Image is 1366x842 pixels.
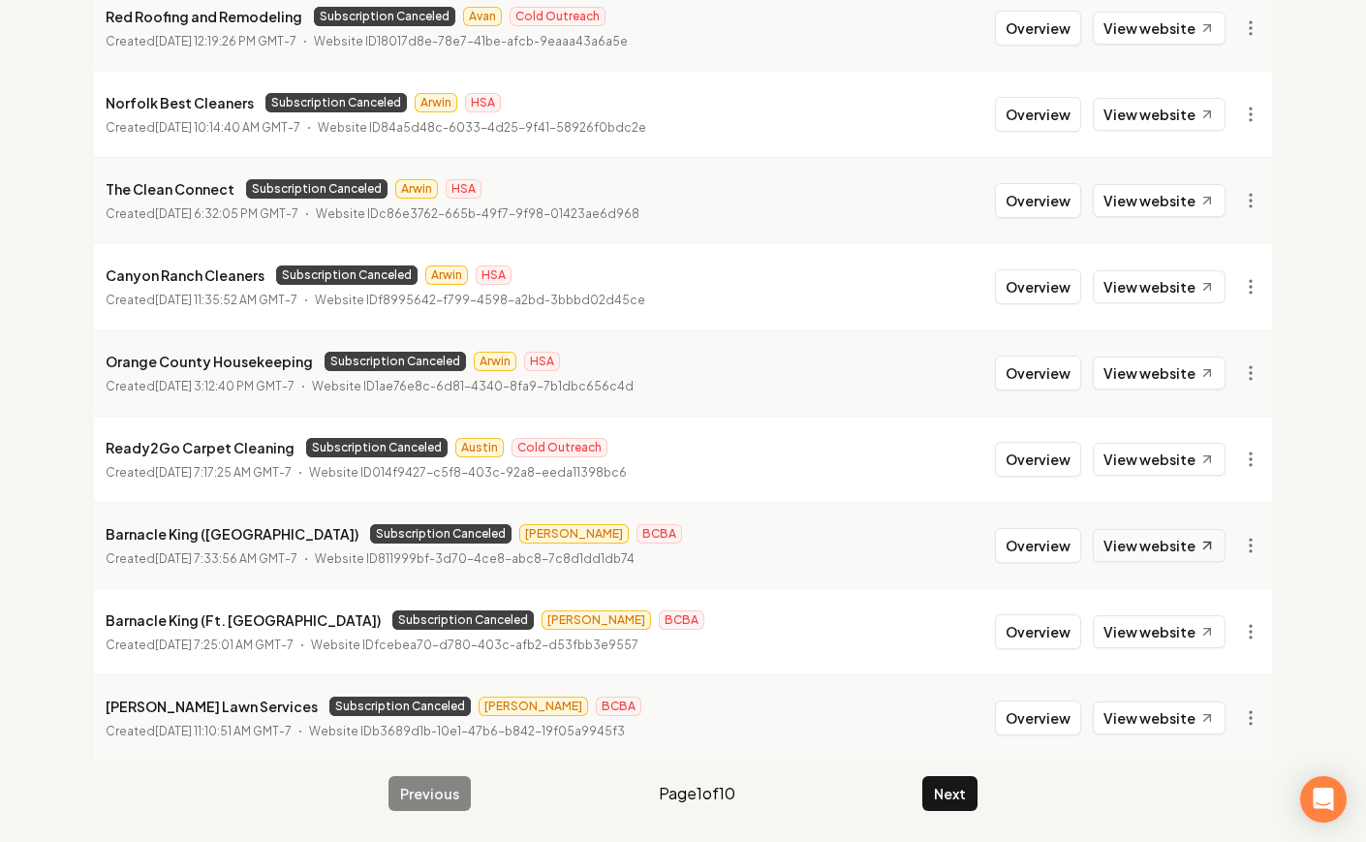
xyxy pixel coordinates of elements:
[636,524,682,544] span: BCBA
[995,528,1081,563] button: Overview
[106,264,264,287] p: Canyon Ranch Cleaners
[106,291,297,310] p: Created
[370,524,512,544] span: Subscription Canceled
[455,438,504,457] span: Austin
[316,204,639,224] p: Website ID c86e3762-665b-49f7-9f98-01423ae6d968
[315,291,645,310] p: Website ID f8995642-f799-4598-a2bd-3bbbd02d45ce
[446,179,481,199] span: HSA
[329,697,471,716] span: Subscription Canceled
[155,34,296,48] time: [DATE] 12:19:26 PM GMT-7
[474,352,516,371] span: Arwin
[155,551,297,566] time: [DATE] 7:33:56 AM GMT-7
[425,265,468,285] span: Arwin
[106,204,298,224] p: Created
[312,377,634,396] p: Website ID 1ae76e8c-6d81-4340-8fa9-7b1dbc656c4d
[659,610,704,630] span: BCBA
[318,118,646,138] p: Website ID 84a5d48c-6033-4d25-9f41-58926f0bdc2e
[995,11,1081,46] button: Overview
[395,179,438,199] span: Arwin
[106,32,296,51] p: Created
[309,463,627,483] p: Website ID 014f9427-c5f8-403c-92a8-eeda11398bc6
[314,32,628,51] p: Website ID 18017d8e-78e7-41be-afcb-9eaaa43a6a5e
[1093,98,1226,131] a: View website
[995,183,1081,218] button: Overview
[1093,615,1226,648] a: View website
[155,465,292,480] time: [DATE] 7:17:25 AM GMT-7
[463,7,502,26] span: Avan
[106,463,292,483] p: Created
[246,179,388,199] span: Subscription Canceled
[596,697,641,716] span: BCBA
[106,695,318,718] p: [PERSON_NAME] Lawn Services
[309,722,625,741] p: Website ID b3689d1b-10e1-47b6-b842-19f05a9945f3
[106,350,313,373] p: Orange County Housekeeping
[995,442,1081,477] button: Overview
[995,269,1081,304] button: Overview
[106,722,292,741] p: Created
[1093,702,1226,734] a: View website
[306,438,448,457] span: Subscription Canceled
[155,638,294,652] time: [DATE] 7:25:01 AM GMT-7
[106,522,358,546] p: Barnacle King ([GEOGRAPHIC_DATA])
[659,782,735,805] span: Page 1 of 10
[325,352,466,371] span: Subscription Canceled
[106,118,300,138] p: Created
[479,697,588,716] span: [PERSON_NAME]
[1300,776,1347,823] div: Open Intercom Messenger
[106,91,254,114] p: Norfolk Best Cleaners
[106,436,295,459] p: Ready2Go Carpet Cleaning
[155,379,295,393] time: [DATE] 3:12:40 PM GMT-7
[995,701,1081,735] button: Overview
[1093,443,1226,476] a: View website
[106,377,295,396] p: Created
[314,7,455,26] span: Subscription Canceled
[106,636,294,655] p: Created
[392,610,534,630] span: Subscription Canceled
[922,776,978,811] button: Next
[106,177,234,201] p: The Clean Connect
[476,265,512,285] span: HSA
[1093,357,1226,390] a: View website
[1093,12,1226,45] a: View website
[995,356,1081,390] button: Overview
[265,93,407,112] span: Subscription Canceled
[106,608,381,632] p: Barnacle King (Ft. [GEOGRAPHIC_DATA])
[155,724,292,738] time: [DATE] 11:10:51 AM GMT-7
[106,5,302,28] p: Red Roofing and Remodeling
[542,610,651,630] span: [PERSON_NAME]
[465,93,501,112] span: HSA
[155,206,298,221] time: [DATE] 6:32:05 PM GMT-7
[415,93,457,112] span: Arwin
[276,265,418,285] span: Subscription Canceled
[510,7,605,26] span: Cold Outreach
[519,524,629,544] span: [PERSON_NAME]
[1093,270,1226,303] a: View website
[311,636,638,655] p: Website ID fcebea70-d780-403c-afb2-d53fbb3e9557
[155,120,300,135] time: [DATE] 10:14:40 AM GMT-7
[995,614,1081,649] button: Overview
[315,549,635,569] p: Website ID 811999bf-3d70-4ce8-abc8-7c8d1dd1db74
[106,549,297,569] p: Created
[1093,529,1226,562] a: View website
[1093,184,1226,217] a: View website
[155,293,297,307] time: [DATE] 11:35:52 AM GMT-7
[995,97,1081,132] button: Overview
[524,352,560,371] span: HSA
[512,438,607,457] span: Cold Outreach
